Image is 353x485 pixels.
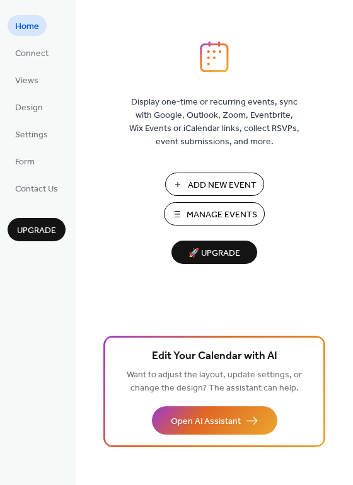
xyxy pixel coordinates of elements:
[15,47,49,60] span: Connect
[188,179,257,192] span: Add New Event
[15,20,39,33] span: Home
[8,151,42,171] a: Form
[152,406,277,435] button: Open AI Assistant
[15,74,38,88] span: Views
[171,415,241,428] span: Open AI Assistant
[8,123,55,144] a: Settings
[8,15,47,36] a: Home
[127,367,302,397] span: Want to adjust the layout, update settings, or change the design? The assistant can help.
[8,96,50,117] a: Design
[165,173,264,196] button: Add New Event
[15,101,43,115] span: Design
[164,202,265,225] button: Manage Events
[15,183,58,196] span: Contact Us
[17,224,56,237] span: Upgrade
[187,208,257,222] span: Manage Events
[129,96,299,149] span: Display one-time or recurring events, sync with Google, Outlook, Zoom, Eventbrite, Wix Events or ...
[8,178,66,198] a: Contact Us
[171,241,257,264] button: 🚀 Upgrade
[8,218,66,241] button: Upgrade
[8,69,46,90] a: Views
[8,42,56,63] a: Connect
[200,41,229,72] img: logo_icon.svg
[152,348,277,365] span: Edit Your Calendar with AI
[15,156,35,169] span: Form
[15,128,48,142] span: Settings
[179,245,250,262] span: 🚀 Upgrade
